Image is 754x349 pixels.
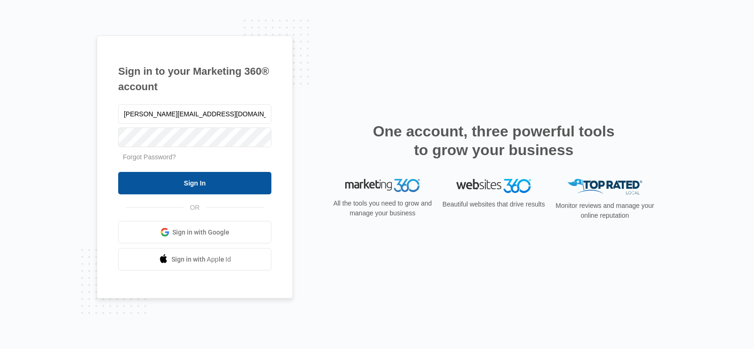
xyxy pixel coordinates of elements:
a: Sign in with Apple Id [118,248,271,271]
img: Top Rated Local [568,179,642,194]
img: Marketing 360 [345,179,420,192]
p: All the tools you need to grow and manage your business [330,199,435,218]
span: Sign in with Google [173,228,230,237]
span: Sign in with Apple Id [171,255,231,264]
img: Websites 360 [456,179,531,192]
h2: One account, three powerful tools to grow your business [370,122,618,159]
input: Sign In [118,172,271,194]
p: Beautiful websites that drive results [441,199,546,209]
h1: Sign in to your Marketing 360® account [118,64,271,94]
p: Monitor reviews and manage your online reputation [553,201,657,221]
input: Email [118,104,271,124]
a: Forgot Password? [123,153,176,161]
a: Sign in with Google [118,221,271,243]
span: OR [184,203,206,213]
